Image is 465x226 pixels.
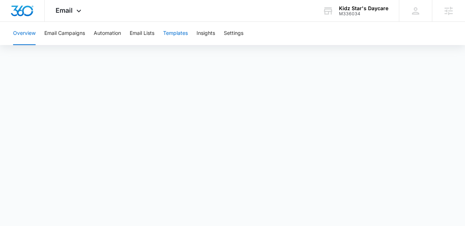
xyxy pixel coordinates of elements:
button: Email Lists [130,22,154,45]
button: Settings [224,22,243,45]
button: Automation [94,22,121,45]
button: Email Campaigns [44,22,85,45]
div: account name [339,5,388,11]
button: Overview [13,22,36,45]
div: account id [339,11,388,16]
button: Templates [163,22,188,45]
button: Insights [197,22,215,45]
span: Email [56,7,73,14]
